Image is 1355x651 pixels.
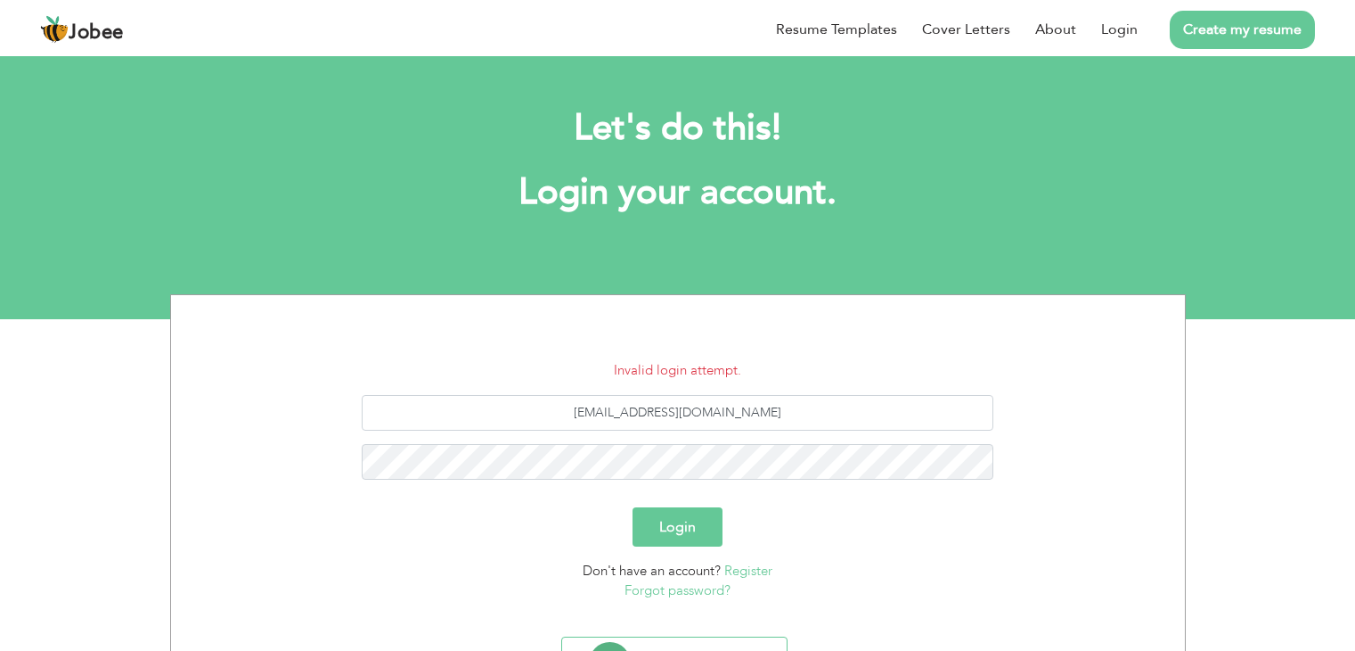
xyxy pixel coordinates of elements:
[40,15,124,44] a: Jobee
[624,581,731,599] a: Forgot password?
[362,395,993,431] input: Email
[922,19,1010,40] a: Cover Letters
[69,23,124,43] span: Jobee
[1035,19,1076,40] a: About
[197,169,1159,216] h1: Login your account.
[583,562,721,580] span: Don't have an account?
[1170,11,1315,49] a: Create my resume
[40,15,69,44] img: jobee.io
[1101,19,1138,40] a: Login
[724,562,772,580] a: Register
[776,19,897,40] a: Resume Templates
[633,507,722,547] button: Login
[197,105,1159,152] h2: Let's do this!
[184,360,1171,381] li: Invalid login attempt.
